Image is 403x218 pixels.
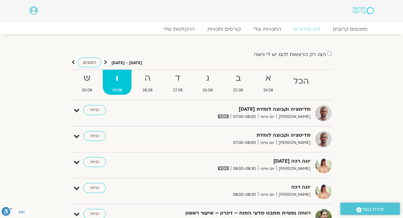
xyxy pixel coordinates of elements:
[231,191,258,198] span: 08:00-08:30
[258,114,276,120] span: יום שישי
[78,58,101,67] a: השבוע
[103,70,132,95] a: ו29.08
[284,70,318,95] a: הכל
[163,70,192,95] a: ד27.08
[254,52,326,57] label: הצג רק הרצאות להם יש לי גישה
[284,74,318,89] strong: הכל
[258,165,276,172] span: יום שישי
[72,70,102,95] a: ש30.08
[83,157,106,167] a: כניסה
[157,105,311,114] strong: מדיטציה וקבוצה לומדת [DATE]
[276,165,311,172] span: [PERSON_NAME]
[72,71,102,85] strong: ש
[133,70,162,95] a: ה28.08
[157,26,201,32] a: ההקלטות שלי
[133,87,162,94] span: 28.08
[362,205,384,214] span: יצירת קשר
[133,71,162,85] strong: ה
[157,131,311,139] strong: מדיטציה וקבוצה לומדת
[201,26,247,32] a: קורסים ותכניות
[254,71,283,85] strong: א
[224,71,253,85] strong: ב
[276,139,311,146] span: [PERSON_NAME]
[157,157,311,165] strong: יוגה רכה [DATE]
[327,26,374,32] a: מפגשים קרובים
[193,70,222,95] a: ג26.08
[83,105,106,115] a: כניסה
[258,191,276,198] span: יום שישי
[254,70,283,95] a: א24.08
[340,203,400,215] a: יצירת קשר
[103,87,132,94] span: 29.08
[258,139,276,146] span: יום שישי
[231,139,258,146] span: 07:00-08:00
[111,60,142,66] p: [DATE] - [DATE]
[224,87,253,94] span: 25.08
[103,71,132,85] strong: ו
[163,87,192,94] span: 27.08
[157,209,311,217] strong: רווחה נפשית ממבט מדעי המוח – זיכרון – שיעור ראשון
[254,87,283,94] span: 24.08
[72,87,102,94] span: 30.08
[157,183,311,191] strong: יוגה רכה
[83,183,106,193] a: כניסה
[29,26,374,32] nav: Menu
[218,166,228,170] img: vodicon
[218,114,228,118] img: vodicon
[163,71,192,85] strong: ד
[224,70,253,95] a: ב25.08
[276,191,311,198] span: [PERSON_NAME]
[276,114,311,120] span: [PERSON_NAME]
[83,59,96,65] span: השבוע
[193,71,222,85] strong: ג
[231,165,258,172] span: 08:00-08:30
[247,26,287,32] a: התכניות שלי
[83,131,106,141] a: כניסה
[287,26,327,32] a: לוח שידורים
[231,114,258,120] span: 07:00-08:00
[193,87,222,94] span: 26.08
